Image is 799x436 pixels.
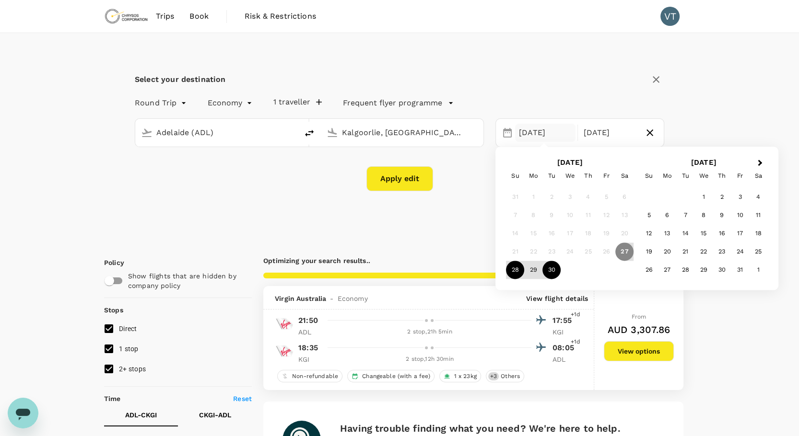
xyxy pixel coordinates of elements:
[615,225,634,243] div: Not available Saturday, September 20th, 2025
[749,225,767,243] div: Choose Saturday, October 18th, 2025
[749,207,767,225] div: Choose Saturday, October 11th, 2025
[579,243,597,261] div: Not available Thursday, September 25th, 2025
[506,225,524,243] div: Not available Sunday, September 14th, 2025
[604,341,674,361] button: View options
[571,310,580,320] span: +1d
[135,73,225,86] div: Select your destination
[749,167,767,185] div: Saturday
[439,370,481,382] div: 1 x 23kg
[579,167,597,185] div: Thursday
[358,372,434,380] span: Changeable (with a fee)
[694,167,713,185] div: Wednesday
[694,225,713,243] div: Choose Wednesday, October 15th, 2025
[579,207,597,225] div: Not available Thursday, September 11th, 2025
[749,261,767,279] div: Choose Saturday, November 1st, 2025
[343,97,442,109] p: Frequent flyer programme
[731,225,749,243] div: Choose Friday, October 17th, 2025
[342,125,463,140] input: Going to
[561,243,579,261] div: Not available Wednesday, September 24th, 2025
[713,207,731,225] div: Choose Thursday, October 9th, 2025
[676,225,694,243] div: Choose Tuesday, October 14th, 2025
[658,225,676,243] div: Choose Monday, October 13th, 2025
[526,294,588,303] p: View flight details
[199,410,231,420] p: CKGI - ADL
[298,342,318,354] p: 18:35
[450,372,481,380] span: 1 x 23kg
[506,188,634,279] div: Month September, 2025
[552,315,576,326] p: 17:55
[208,95,254,111] div: Economy
[571,337,580,347] span: +1d
[8,398,38,428] iframe: Button to launch messaging window
[104,394,121,403] p: Time
[694,243,713,261] div: Choose Wednesday, October 22nd, 2025
[328,327,531,337] div: 2 stop , 21h 5min
[658,167,676,185] div: Monday
[749,188,767,207] div: Choose Saturday, October 4th, 2025
[104,6,148,27] img: Chrysos Corporation
[640,225,658,243] div: Choose Sunday, October 12th, 2025
[506,188,524,207] div: Not available Sunday, August 31st, 2025
[291,131,293,133] button: Open
[694,188,713,207] div: Choose Wednesday, October 1st, 2025
[640,261,658,279] div: Choose Sunday, October 26th, 2025
[552,342,576,354] p: 08:05
[119,365,146,373] span: 2+ stops
[277,370,342,382] div: Non-refundable
[615,188,634,207] div: Not available Saturday, September 6th, 2025
[104,258,113,267] p: Policy
[488,372,499,380] span: + 3
[753,156,769,171] button: Next Month
[579,225,597,243] div: Not available Thursday, September 18th, 2025
[713,261,731,279] div: Choose Thursday, October 30th, 2025
[561,225,579,243] div: Not available Wednesday, September 17th, 2025
[275,294,326,303] span: Virgin Australia
[506,243,524,261] div: Not available Sunday, September 21st, 2025
[713,188,731,207] div: Choose Thursday, October 2nd, 2025
[128,271,245,290] p: Show flights that are hidden by company policy
[340,421,664,436] h6: Having trouble finding what you need? We're here to help.
[597,225,615,243] div: Not available Friday, September 19th, 2025
[658,243,676,261] div: Choose Monday, October 20th, 2025
[542,188,561,207] div: Not available Tuesday, September 2nd, 2025
[275,342,294,361] img: VA
[694,207,713,225] div: Choose Wednesday, October 8th, 2025
[506,207,524,225] div: Not available Sunday, September 7th, 2025
[676,243,694,261] div: Choose Tuesday, October 21st, 2025
[515,124,576,142] div: [DATE]
[156,11,175,22] span: Trips
[579,188,597,207] div: Not available Thursday, September 4th, 2025
[542,243,561,261] div: Not available Tuesday, September 23rd, 2025
[524,261,542,279] div: Choose Monday, September 29th, 2025
[497,372,524,380] span: Others
[298,315,318,326] p: 21:50
[542,167,561,185] div: Tuesday
[561,188,579,207] div: Not available Wednesday, September 3rd, 2025
[713,243,731,261] div: Choose Thursday, October 23rd, 2025
[288,372,342,380] span: Non-refundable
[156,125,278,140] input: Depart from
[640,243,658,261] div: Choose Sunday, October 19th, 2025
[658,207,676,225] div: Choose Monday, October 6th, 2025
[273,97,322,107] button: 1 traveller
[524,167,542,185] div: Monday
[486,370,524,382] div: +3Others
[119,345,139,353] span: 1 stop
[615,167,634,185] div: Saturday
[658,261,676,279] div: Choose Monday, October 27th, 2025
[298,355,322,364] p: KGI
[524,243,542,261] div: Not available Monday, September 22nd, 2025
[328,355,531,364] div: 2 stop , 12h 30min
[338,294,368,303] span: Economy
[637,158,771,167] h2: [DATE]
[233,394,252,403] p: Reset
[245,11,316,22] span: Risk & Restrictions
[597,167,615,185] div: Friday
[731,243,749,261] div: Choose Friday, October 24th, 2025
[135,95,188,111] div: Round Trip
[125,410,157,420] p: ADL - CKGI
[506,167,524,185] div: Sunday
[676,207,694,225] div: Choose Tuesday, October 7th, 2025
[660,7,680,26] div: VT
[731,261,749,279] div: Choose Friday, October 31st, 2025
